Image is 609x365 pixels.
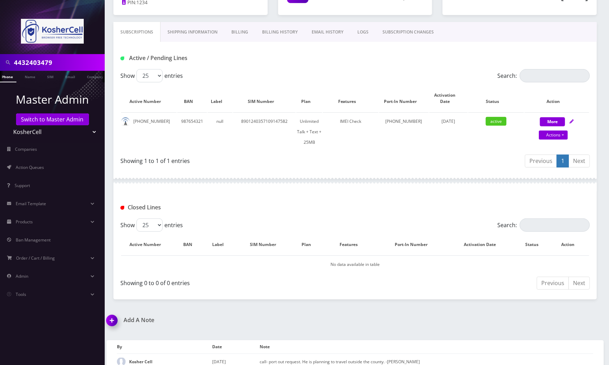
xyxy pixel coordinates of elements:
th: Label: activate to sort column ascending [208,85,232,112]
h1: Closed Lines [120,204,270,211]
td: No data available in table [121,255,589,273]
th: SIM Number: activate to sort column ascending [238,234,295,255]
a: Previous [537,277,569,290]
a: Company [83,71,107,82]
td: null [208,112,232,151]
img: KosherCell [21,19,84,44]
th: SIM Number: activate to sort column ascending [233,85,296,112]
th: Activation Date: activate to sort column ascending [429,85,468,112]
a: Email [62,71,79,82]
th: Status: activate to sort column ascending [518,234,553,255]
div: IMEI Check [323,116,378,127]
th: Activation Date: activate to sort column ascending [450,234,518,255]
th: Plan: activate to sort column ascending [296,234,324,255]
a: EMAIL HISTORY [305,22,350,42]
th: Note [260,340,594,354]
th: Action : activate to sort column ascending [554,234,589,255]
a: Add A Note [106,317,350,323]
a: SIM [44,71,57,82]
span: Admin [16,273,28,279]
input: Search: [520,69,590,82]
th: Features: activate to sort column ascending [324,234,380,255]
td: [PHONE_NUMBER] [121,112,177,151]
a: Previous [525,155,557,167]
a: 1 [557,155,569,167]
th: By [117,340,212,354]
th: Active Number: activate to sort column ascending [121,85,177,112]
span: Companies [15,146,37,152]
th: Status: activate to sort column ascending [468,85,524,112]
td: 8901240357109147582 [233,112,296,151]
span: active [486,117,506,126]
th: Label: activate to sort column ascending [206,234,237,255]
td: Unlimited Talk + Text + 25MB [296,112,322,151]
th: Active Number: activate to sort column descending [121,234,177,255]
label: Show entries [120,218,183,232]
img: Active / Pending Lines [120,57,124,60]
label: Search: [497,218,590,232]
th: Date [212,340,260,354]
span: Order / Cart / Billing [16,255,55,261]
th: BAN: activate to sort column ascending [177,85,207,112]
a: Actions [539,131,568,140]
label: Show entries [120,69,183,82]
th: Port-In Number: activate to sort column ascending [379,85,428,112]
label: Search: [497,69,590,82]
a: SUBSCRIPTION CHANGES [376,22,441,42]
span: Action Queues [16,164,44,170]
a: Billing History [255,22,305,42]
img: default.png [121,117,130,126]
img: Closed Lines [120,206,124,210]
span: [DATE] [441,118,455,124]
th: Action: activate to sort column ascending [525,85,589,112]
th: Plan: activate to sort column ascending [296,85,322,112]
a: Shipping Information [161,22,224,42]
a: Billing [224,22,255,42]
input: Search: [520,218,590,232]
select: Showentries [136,69,163,82]
td: [PHONE_NUMBER] [379,112,428,151]
div: Showing 0 to 0 of 0 entries [120,276,350,287]
input: Search in Company [14,56,103,69]
th: BAN: activate to sort column ascending [177,234,205,255]
span: Email Template [16,201,46,207]
th: Features: activate to sort column ascending [323,85,378,112]
a: LOGS [350,22,376,42]
th: Port-In Number: activate to sort column ascending [380,234,449,255]
span: Ban Management [16,237,51,243]
span: Support [15,182,30,188]
a: Switch to Master Admin [16,113,89,125]
button: More [540,117,565,126]
span: Tools [16,291,26,297]
a: Name [21,71,39,82]
a: Next [569,277,590,290]
select: Showentries [136,218,163,232]
td: 987654321 [177,112,207,151]
span: Products [16,219,33,225]
a: Next [569,155,590,167]
strong: Kosher Cell [129,359,153,365]
h1: Active / Pending Lines [120,55,270,61]
div: Showing 1 to 1 of 1 entries [120,154,350,165]
a: Subscriptions [113,22,161,42]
